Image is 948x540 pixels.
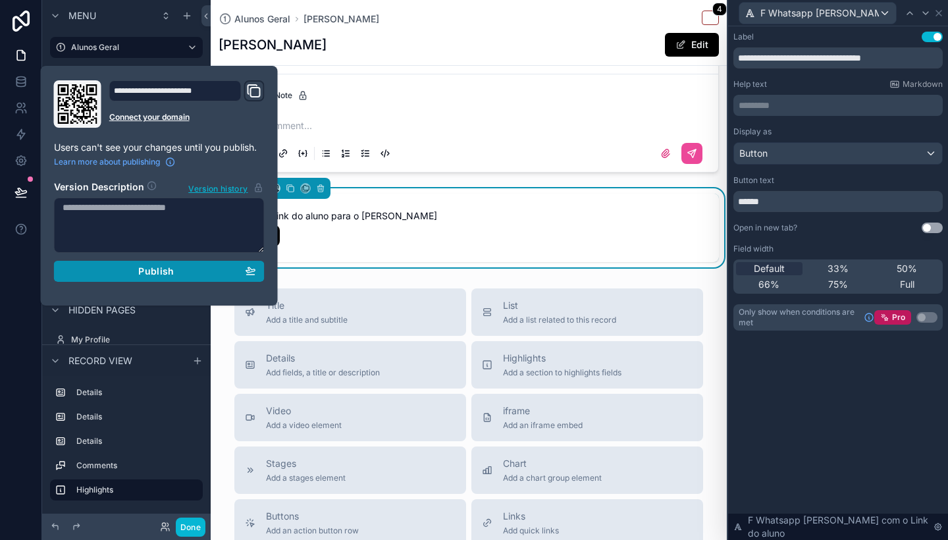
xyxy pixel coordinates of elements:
span: Stages [266,457,346,470]
a: [PERSON_NAME] [303,13,379,26]
button: Button [733,142,943,165]
button: DetailsAdd fields, a title or description [234,341,466,389]
span: 75% [828,278,848,291]
div: scrollable content [42,376,211,514]
span: Add a stages element [266,473,346,483]
label: Button text [733,175,774,186]
span: Add an action button row [266,526,359,536]
label: Field width [733,244,774,254]
h2: Version Description [54,180,144,195]
label: Details [76,412,197,422]
button: Edit [665,33,719,57]
button: ChartAdd a chart group element [471,446,703,494]
span: Highlights [503,352,621,365]
span: Details [266,352,380,365]
div: Label [733,32,754,42]
a: Learn more about publishing [54,157,176,167]
a: Alunos Geral [50,37,203,58]
span: Title [266,299,348,312]
a: Markdown [889,79,943,90]
span: Enviar o Link do aluno para o [PERSON_NAME] [234,209,703,223]
a: Connect your domain [109,112,265,122]
span: Version history [188,181,248,194]
h1: [PERSON_NAME] [219,36,327,54]
label: Alunos Geral [71,42,176,53]
button: ListAdd a list related to this record [471,288,703,336]
span: Add a chart group element [503,473,602,483]
span: Chart [503,457,602,470]
div: Domain and Custom Link [109,80,265,128]
span: F Whatsapp [PERSON_NAME] com o Link do aluno [760,7,879,20]
span: Add fields, a title or description [266,367,380,378]
a: Criar um novo aluno [66,61,203,82]
span: Button [739,147,768,160]
button: Version history [188,180,264,195]
span: Add a list related to this record [503,315,616,325]
span: 33% [828,262,849,275]
button: HighlightsAdd a section to highlights fields [471,341,703,389]
span: Add quick links [503,526,559,536]
span: Publish [138,265,174,277]
button: Publish [54,261,265,282]
span: Video [266,404,342,418]
div: scrollable content [733,95,943,116]
span: Markdown [903,79,943,90]
span: Alunos Geral [234,13,290,26]
div: Open in new tab? [733,223,797,233]
a: My Profile [50,329,203,350]
span: Record view [68,354,132,367]
span: Add an iframe embed [503,420,583,431]
label: Highlights [76,485,192,495]
span: Buttons [266,510,359,523]
span: F Whatsapp [PERSON_NAME] com o Link do aluno [748,514,934,540]
button: iframeAdd an iframe embed [471,394,703,441]
span: List [503,299,616,312]
label: Comments [76,460,197,471]
span: Add a video element [266,420,342,431]
button: TitleAdd a title and subtitle [234,288,466,336]
button: VideoAdd a video element [234,394,466,441]
span: 4 [712,3,727,16]
label: Details [76,436,197,446]
label: My Profile [71,335,200,345]
span: Pro [892,312,905,323]
span: Default [754,262,785,275]
span: Menu [68,9,96,22]
span: Only show when conditions are met [739,307,858,328]
button: 4 [702,11,719,27]
span: Add a title and subtitle [266,315,348,325]
span: Links [503,510,559,523]
button: StagesAdd a stages element [234,446,466,494]
span: 50% [897,262,917,275]
label: Help text [733,79,767,90]
a: Alunos Geral [219,13,290,26]
button: F Whatsapp [PERSON_NAME] com o Link do aluno [739,2,897,24]
label: Details [76,387,197,398]
label: Display as [733,126,772,137]
span: Hidden pages [68,304,136,317]
p: Users can't see your changes until you publish. [54,141,265,154]
button: Done [176,518,205,537]
span: Add a section to highlights fields [503,367,621,378]
span: Full [900,278,914,291]
span: iframe [503,404,583,418]
span: Learn more about publishing [54,157,160,167]
span: 66% [758,278,779,291]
